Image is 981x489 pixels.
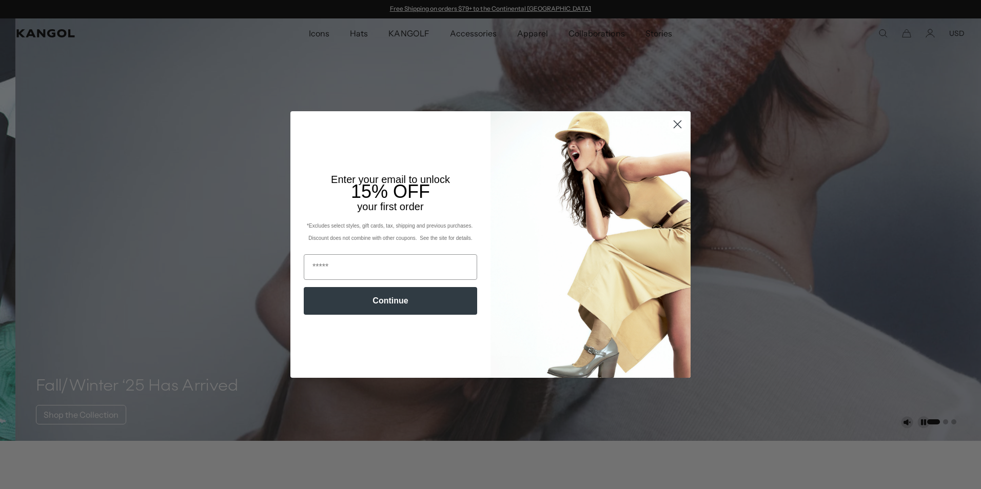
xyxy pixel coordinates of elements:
[490,111,691,378] img: 93be19ad-e773-4382-80b9-c9d740c9197f.jpeg
[304,287,477,315] button: Continue
[331,174,450,185] span: Enter your email to unlock
[669,115,686,133] button: Close dialog
[357,201,423,212] span: your first order
[304,254,477,280] input: Email
[351,181,430,202] span: 15% OFF
[307,223,474,241] span: *Excludes select styles, gift cards, tax, shipping and previous purchases. Discount does not comb...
